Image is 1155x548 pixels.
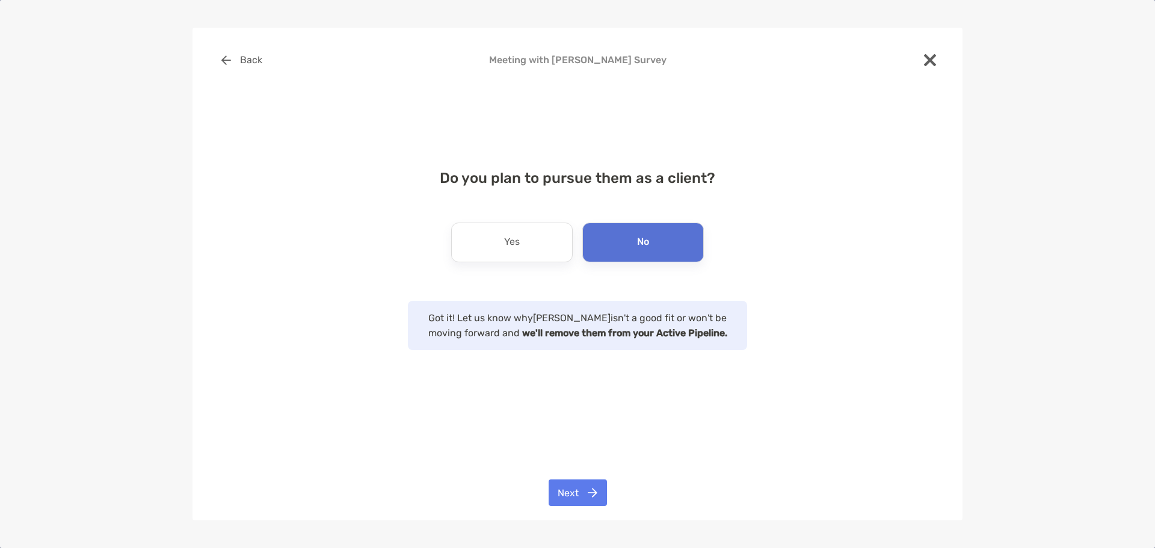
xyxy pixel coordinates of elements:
[221,55,231,65] img: button icon
[504,233,520,252] p: Yes
[549,479,607,506] button: Next
[212,170,943,186] h4: Do you plan to pursue them as a client?
[212,54,943,66] h4: Meeting with [PERSON_NAME] Survey
[924,54,936,66] img: close modal
[212,47,271,73] button: Back
[588,488,597,497] img: button icon
[420,310,735,340] p: Got it! Let us know why [PERSON_NAME] isn't a good fit or won't be moving forward and
[522,327,727,339] strong: we'll remove them from your Active Pipeline.
[637,233,649,252] p: No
